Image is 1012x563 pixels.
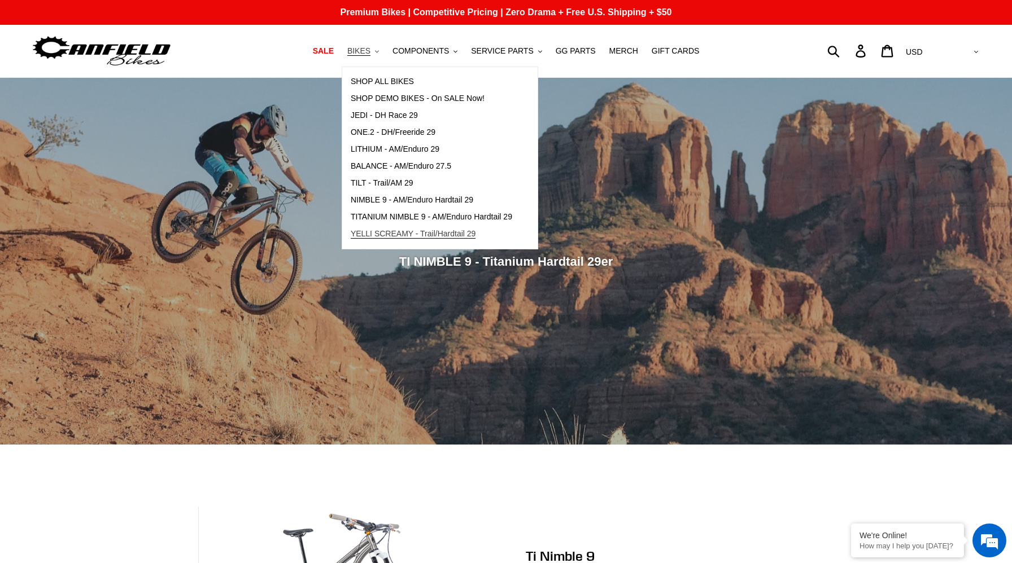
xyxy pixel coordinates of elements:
[31,33,172,69] img: Canfield Bikes
[342,90,521,107] a: SHOP DEMO BIKES - On SALE Now!
[351,77,414,86] span: SHOP ALL BIKES
[342,107,521,124] a: JEDI - DH Race 29
[313,46,334,56] span: SALE
[342,175,521,192] a: TILT - Trail/AM 29
[342,209,521,226] a: TITANIUM NIMBLE 9 - AM/Enduro Hardtail 29
[351,161,451,171] span: BALANCE - AM/Enduro 27.5
[465,43,547,59] button: SERVICE PARTS
[351,212,512,222] span: TITANIUM NIMBLE 9 - AM/Enduro Hardtail 29
[347,46,370,56] span: BIKES
[392,46,449,56] span: COMPONENTS
[307,43,339,59] a: SALE
[556,46,596,56] span: GG PARTS
[342,226,521,243] a: YELLI SCREAMY - Trail/Hardtail 29
[351,229,476,239] span: YELLI SCREAMY - Trail/Hardtail 29
[351,127,435,137] span: ONE.2 - DH/Freeride 29
[471,46,533,56] span: SERVICE PARTS
[351,178,413,188] span: TILT - Trail/AM 29
[342,141,521,158] a: LITHIUM - AM/Enduro 29
[646,43,705,59] a: GIFT CARDS
[550,43,601,59] a: GG PARTS
[399,254,613,268] span: TI NIMBLE 9 - Titanium Hardtail 29er
[342,124,521,141] a: ONE.2 - DH/Freeride 29
[342,192,521,209] a: NIMBLE 9 - AM/Enduro Hardtail 29
[834,38,862,63] input: Search
[351,94,485,103] span: SHOP DEMO BIKES - On SALE Now!
[351,111,418,120] span: JEDI - DH Race 29
[342,158,521,175] a: BALANCE - AM/Enduro 27.5
[342,73,521,90] a: SHOP ALL BIKES
[351,195,473,205] span: NIMBLE 9 - AM/Enduro Hardtail 29
[604,43,644,59] a: MERCH
[860,531,956,540] div: We're Online!
[387,43,463,59] button: COMPONENTS
[351,144,439,154] span: LITHIUM - AM/Enduro 29
[652,46,700,56] span: GIFT CARDS
[342,43,385,59] button: BIKES
[860,542,956,550] p: How may I help you today?
[609,46,638,56] span: MERCH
